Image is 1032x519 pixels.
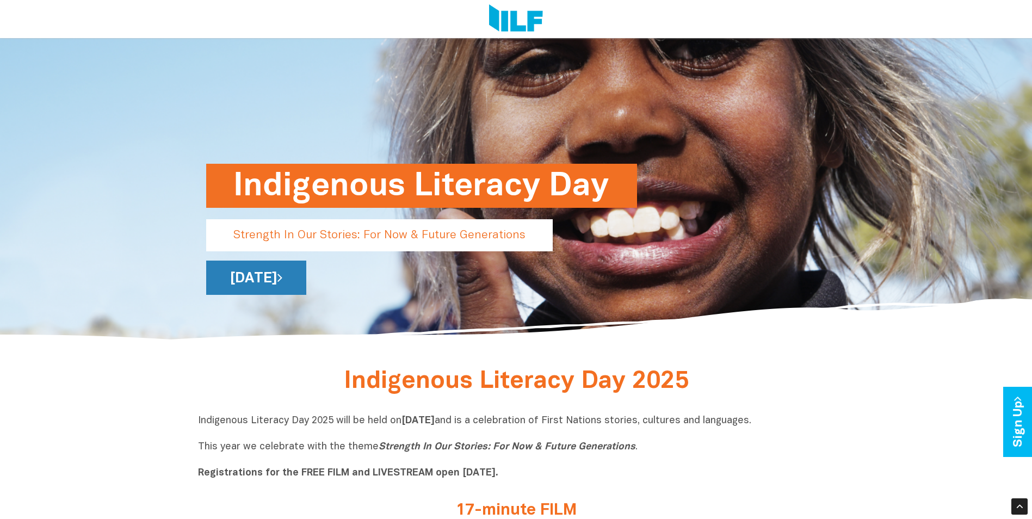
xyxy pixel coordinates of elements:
h1: Indigenous Literacy Day [233,164,610,208]
a: [DATE] [206,261,306,295]
b: [DATE] [401,416,435,425]
div: Scroll Back to Top [1011,498,1028,515]
p: Indigenous Literacy Day 2025 will be held on and is a celebration of First Nations stories, cultu... [198,415,835,480]
p: Strength In Our Stories: For Now & Future Generations [206,219,553,251]
i: Strength In Our Stories: For Now & Future Generations [379,442,635,452]
b: Registrations for the FREE FILM and LIVESTREAM open [DATE]. [198,468,498,478]
span: Indigenous Literacy Day 2025 [344,370,689,393]
img: Logo [489,4,543,34]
